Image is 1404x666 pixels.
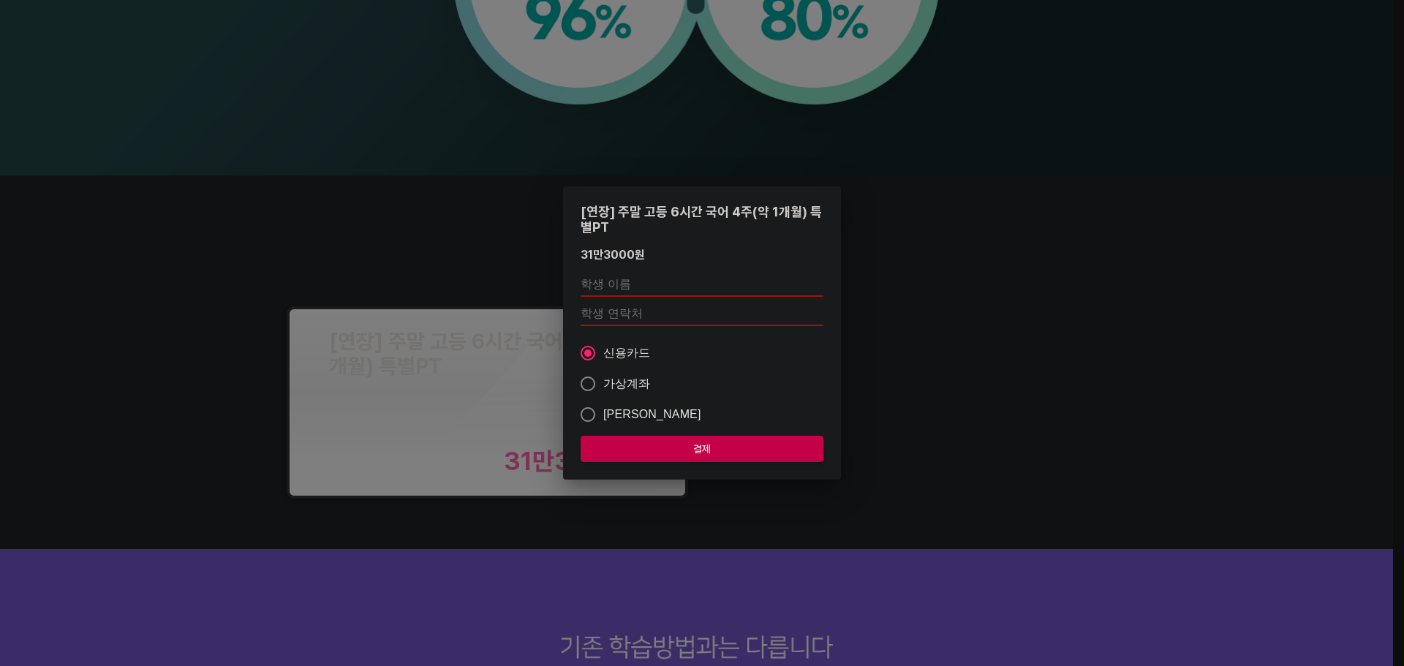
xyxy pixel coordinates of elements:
[603,406,701,423] span: [PERSON_NAME]
[581,303,823,326] input: 학생 연락처
[581,273,823,297] input: 학생 이름
[581,436,823,463] button: 결제
[581,248,645,262] div: 31만3000 원
[603,344,651,362] span: 신용카드
[603,375,651,393] span: 가상계좌
[592,440,812,458] span: 결제
[581,204,823,235] div: [연장] 주말 고등 6시간 국어 4주(약 1개월) 특별PT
